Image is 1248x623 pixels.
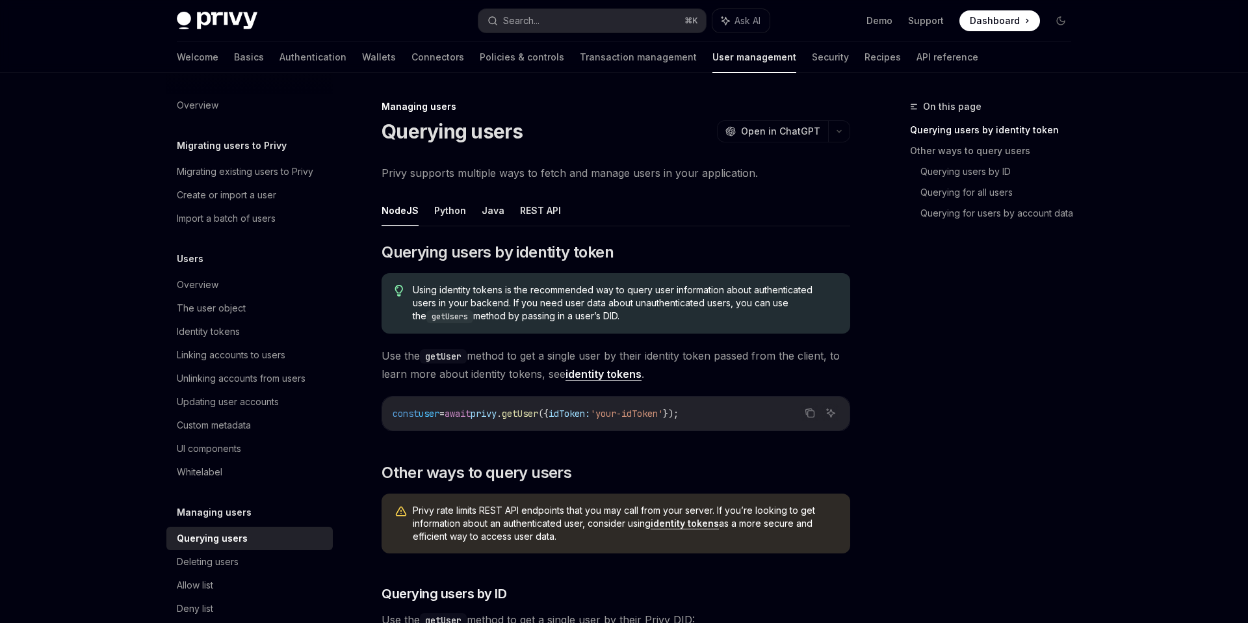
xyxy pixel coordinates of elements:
[413,504,837,543] span: Privy rate limits REST API endpoints that you may call from your server. If you’re looking to get...
[177,164,313,179] div: Migrating existing users to Privy
[565,367,642,381] a: identity tokens
[866,14,892,27] a: Demo
[822,404,839,421] button: Ask AI
[177,187,276,203] div: Create or import a user
[920,161,1082,182] a: Querying users by ID
[177,418,251,433] div: Custom metadata
[520,195,561,226] button: REST API
[382,195,419,226] button: NodeJS
[382,120,523,143] h1: Querying users
[471,408,497,419] span: privy
[1050,10,1071,31] button: Toggle dark mode
[382,100,850,113] div: Managing users
[482,195,504,226] button: Java
[920,182,1082,203] a: Querying for all users
[177,394,279,410] div: Updating user accounts
[420,349,467,364] code: getUser
[712,42,796,73] a: User management
[177,505,252,520] h5: Managing users
[959,10,1040,31] a: Dashboard
[279,42,346,73] a: Authentication
[177,531,248,546] div: Querying users
[166,297,333,320] a: The user object
[549,408,590,419] span: idToken:
[382,164,850,182] span: Privy supports multiple ways to fetch and manage users in your application.
[166,273,333,297] a: Overview
[382,242,614,263] span: Querying users by identity token
[801,404,818,421] button: Copy the contents from the code block
[177,601,213,616] div: Deny list
[382,585,506,603] span: Querying users by ID
[413,284,837,323] span: Using identity tokens is the recommended way to query user information about authenticated users ...
[651,518,719,529] a: identity tokens
[166,343,333,367] a: Linking accounts to users
[166,414,333,437] a: Custom metadata
[177,371,305,386] div: Unlinking accounts from users
[411,42,464,73] a: Connectors
[177,42,218,73] a: Welcome
[812,42,849,73] a: Security
[177,347,285,363] div: Linking accounts to users
[445,408,471,419] span: await
[382,462,571,483] span: Other ways to query users
[538,408,549,419] span: ({
[166,367,333,390] a: Unlinking accounts from users
[177,441,241,457] div: UI components
[920,203,1082,224] a: Querying for users by account data
[177,211,276,226] div: Import a batch of users
[395,285,404,297] svg: Tip
[580,42,697,73] a: Transaction management
[166,160,333,183] a: Migrating existing users to Privy
[503,13,539,29] div: Search...
[234,42,264,73] a: Basics
[177,98,218,113] div: Overview
[177,577,213,593] div: Allow list
[166,527,333,550] a: Querying users
[166,437,333,460] a: UI components
[590,408,663,419] span: 'your-idToken'
[393,408,419,419] span: const
[166,207,333,230] a: Import a batch of users
[908,14,944,27] a: Support
[712,9,770,33] button: Ask AI
[362,42,396,73] a: Wallets
[177,12,257,30] img: dark logo
[923,99,981,114] span: On this page
[910,140,1082,161] a: Other ways to query users
[741,125,820,138] span: Open in ChatGPT
[497,408,502,419] span: .
[177,277,218,293] div: Overview
[177,251,203,267] h5: Users
[177,554,239,570] div: Deleting users
[177,324,240,339] div: Identity tokens
[177,300,246,316] div: The user object
[717,120,828,142] button: Open in ChatGPT
[166,390,333,414] a: Updating user accounts
[864,42,901,73] a: Recipes
[439,408,445,419] span: =
[426,310,473,323] code: getUsers
[166,550,333,574] a: Deleting users
[970,14,1020,27] span: Dashboard
[684,16,698,26] span: ⌘ K
[166,574,333,597] a: Allow list
[382,347,850,383] span: Use the method to get a single user by their identity token passed from the client, to learn more...
[734,14,760,27] span: Ask AI
[166,460,333,484] a: Whitelabel
[478,9,706,33] button: Search...⌘K
[663,408,679,419] span: });
[395,505,408,518] svg: Warning
[166,320,333,343] a: Identity tokens
[419,408,439,419] span: user
[177,464,222,480] div: Whitelabel
[166,597,333,620] a: Deny list
[434,195,466,226] button: Python
[916,42,978,73] a: API reference
[910,120,1082,140] a: Querying users by identity token
[480,42,564,73] a: Policies & controls
[166,183,333,207] a: Create or import a user
[502,408,538,419] span: getUser
[177,138,287,153] h5: Migrating users to Privy
[166,94,333,117] a: Overview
